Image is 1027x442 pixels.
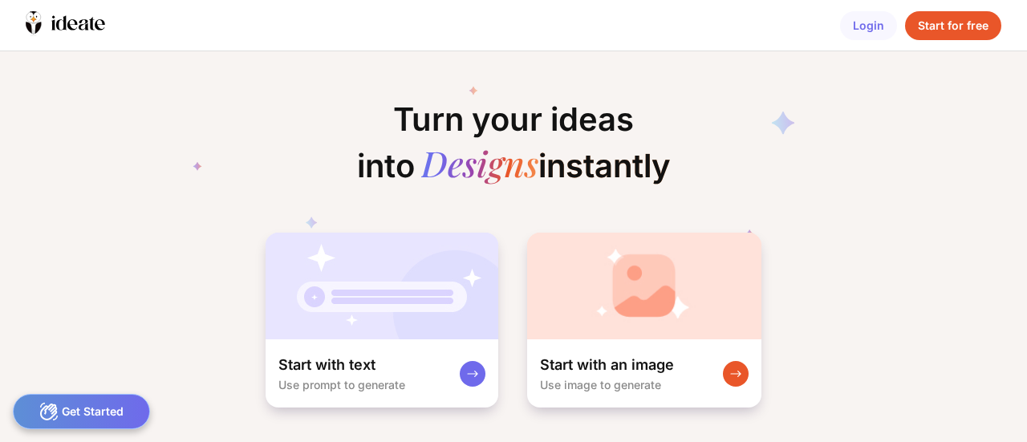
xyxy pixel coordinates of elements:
div: Get Started [13,394,150,429]
div: Start for free [905,11,1001,40]
img: startWithImageCardBg.jpg [527,233,761,339]
div: Use prompt to generate [278,378,405,391]
img: startWithTextCardBg.jpg [266,233,498,339]
div: Start with an image [540,355,674,375]
div: Login [840,11,897,40]
div: Use image to generate [540,378,661,391]
div: Start with text [278,355,375,375]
